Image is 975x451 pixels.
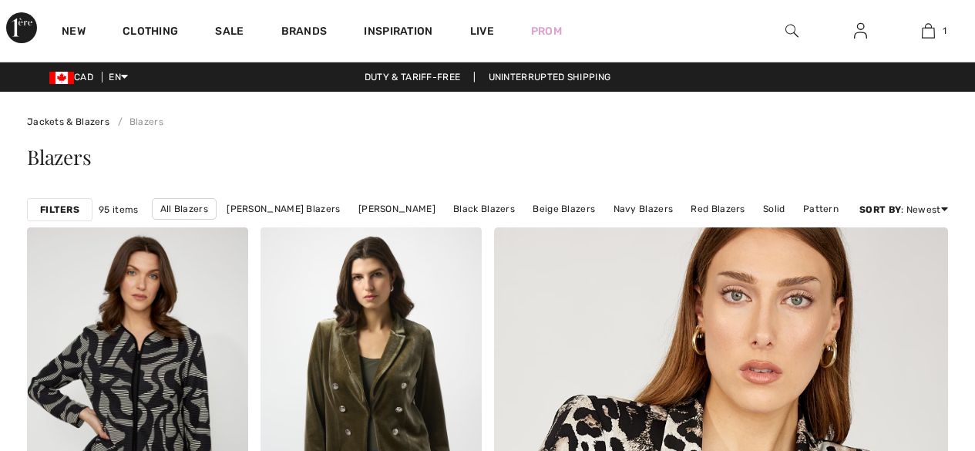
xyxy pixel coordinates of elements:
span: EN [109,72,128,82]
span: Blazers [27,143,91,170]
a: Live [470,23,494,39]
a: Red Blazers [683,199,752,219]
a: [PERSON_NAME] Blazers [219,199,348,219]
a: Sale [215,25,244,41]
a: Solid [755,199,793,219]
a: All Blazers [152,198,217,220]
a: Prom [531,23,562,39]
span: 1 [943,24,946,38]
span: Inspiration [364,25,432,41]
a: Black Blazers [445,199,523,219]
a: Blazers [112,116,163,127]
div: : Newest [859,203,948,217]
a: Pattern [795,199,846,219]
a: Sign In [842,22,879,41]
a: Clothing [123,25,178,41]
span: CAD [49,72,99,82]
img: 1ère Avenue [6,12,37,43]
a: 1 [895,22,962,40]
img: My Bag [922,22,935,40]
a: Brands [281,25,328,41]
img: search the website [785,22,798,40]
a: [PERSON_NAME] [351,199,443,219]
a: Navy Blazers [606,199,681,219]
img: My Info [854,22,867,40]
img: Canadian Dollar [49,72,74,84]
strong: Sort By [859,204,901,215]
a: New [62,25,86,41]
strong: Filters [40,203,79,217]
span: 95 items [99,203,138,217]
a: Beige Blazers [525,199,603,219]
a: Jackets & Blazers [27,116,109,127]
